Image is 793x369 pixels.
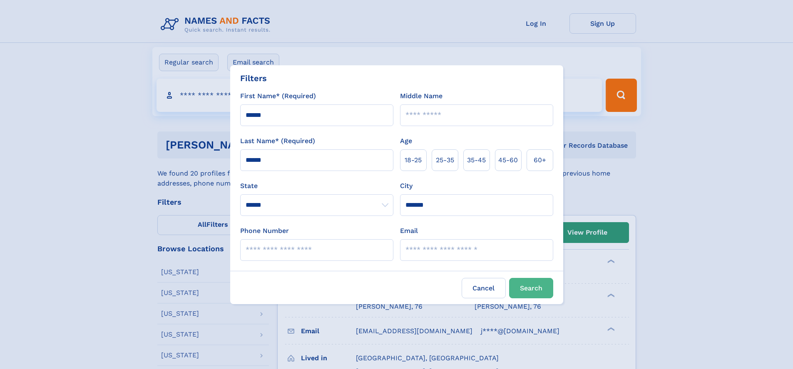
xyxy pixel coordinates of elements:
[400,181,413,191] label: City
[240,91,316,101] label: First Name* (Required)
[534,155,546,165] span: 60+
[240,72,267,84] div: Filters
[240,136,315,146] label: Last Name* (Required)
[240,181,393,191] label: State
[498,155,518,165] span: 45‑60
[509,278,553,298] button: Search
[462,278,506,298] label: Cancel
[400,226,418,236] label: Email
[405,155,422,165] span: 18‑25
[467,155,486,165] span: 35‑45
[436,155,454,165] span: 25‑35
[400,91,442,101] label: Middle Name
[240,226,289,236] label: Phone Number
[400,136,412,146] label: Age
